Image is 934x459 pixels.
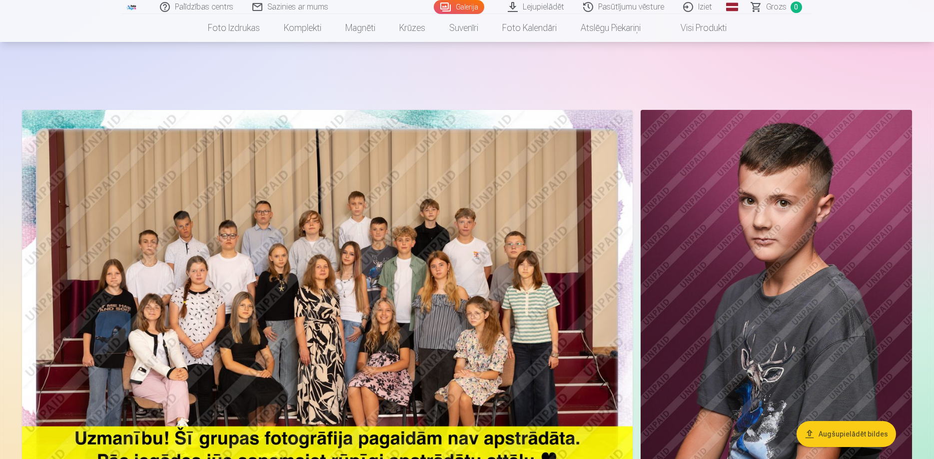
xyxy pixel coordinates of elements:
[766,1,787,13] span: Grozs
[791,1,802,13] span: 0
[272,14,333,42] a: Komplekti
[490,14,569,42] a: Foto kalendāri
[797,421,896,447] button: Augšupielādēt bildes
[196,14,272,42] a: Foto izdrukas
[437,14,490,42] a: Suvenīri
[333,14,387,42] a: Magnēti
[653,14,739,42] a: Visi produkti
[387,14,437,42] a: Krūzes
[126,4,137,10] img: /fa1
[569,14,653,42] a: Atslēgu piekariņi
